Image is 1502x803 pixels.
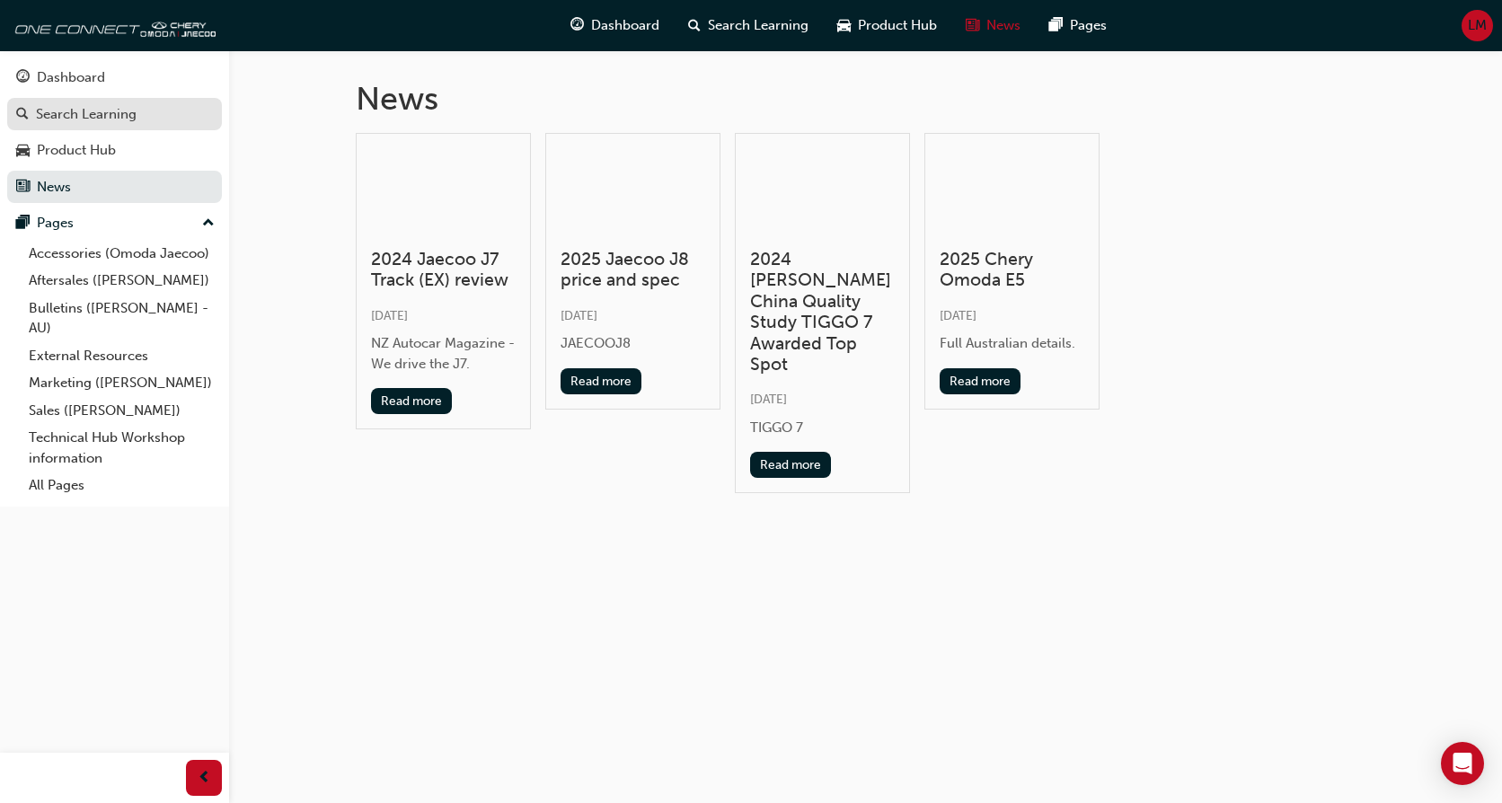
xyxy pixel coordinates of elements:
[37,213,74,234] div: Pages
[36,104,137,125] div: Search Learning
[37,140,116,161] div: Product Hub
[7,207,222,240] button: Pages
[750,452,832,478] button: Read more
[940,249,1084,291] h3: 2025 Chery Omoda E5
[22,424,222,472] a: Technical Hub Workshop information
[966,14,979,37] span: news-icon
[16,143,30,159] span: car-icon
[7,98,222,131] a: Search Learning
[858,15,937,36] span: Product Hub
[37,67,105,88] div: Dashboard
[940,333,1084,354] div: Full Australian details.
[837,14,851,37] span: car-icon
[22,295,222,342] a: Bulletins ([PERSON_NAME] - AU)
[16,216,30,232] span: pages-icon
[198,767,211,790] span: prev-icon
[750,249,895,375] h3: 2024 [PERSON_NAME] China Quality Study TIGGO 7 Awarded Top Spot
[708,15,808,36] span: Search Learning
[1049,14,1063,37] span: pages-icon
[7,57,222,207] button: DashboardSearch LearningProduct HubNews
[9,7,216,43] img: oneconnect
[556,7,674,44] a: guage-iconDashboard
[16,70,30,86] span: guage-icon
[22,240,222,268] a: Accessories (Omoda Jaecoo)
[823,7,951,44] a: car-iconProduct Hub
[7,134,222,167] a: Product Hub
[7,61,222,94] a: Dashboard
[1462,10,1493,41] button: LM
[356,79,1376,119] h1: News
[570,14,584,37] span: guage-icon
[545,133,720,410] a: 2025 Jaecoo J8 price and spec[DATE]JAECOOJ8Read more
[1441,742,1484,785] div: Open Intercom Messenger
[940,308,976,323] span: [DATE]
[561,308,597,323] span: [DATE]
[22,472,222,499] a: All Pages
[1035,7,1121,44] a: pages-iconPages
[674,7,823,44] a: search-iconSearch Learning
[1070,15,1107,36] span: Pages
[750,392,787,407] span: [DATE]
[561,249,705,291] h3: 2025 Jaecoo J8 price and spec
[561,368,642,394] button: Read more
[750,418,895,438] div: TIGGO 7
[22,369,222,397] a: Marketing ([PERSON_NAME])
[1468,15,1487,36] span: LM
[986,15,1020,36] span: News
[371,308,408,323] span: [DATE]
[735,133,910,494] a: 2024 [PERSON_NAME] China Quality Study TIGGO 7 Awarded Top Spot[DATE]TIGGO 7Read more
[22,342,222,370] a: External Resources
[688,14,701,37] span: search-icon
[22,267,222,295] a: Aftersales ([PERSON_NAME])
[202,212,215,235] span: up-icon
[7,171,222,204] a: News
[591,15,659,36] span: Dashboard
[16,107,29,123] span: search-icon
[356,133,531,430] a: 2024 Jaecoo J7 Track (EX) review[DATE]NZ Autocar Magazine - We drive the J7.Read more
[924,133,1100,410] a: 2025 Chery Omoda E5[DATE]Full Australian details.Read more
[22,397,222,425] a: Sales ([PERSON_NAME])
[16,180,30,196] span: news-icon
[371,388,453,414] button: Read more
[561,333,705,354] div: JAECOOJ8
[371,333,516,374] div: NZ Autocar Magazine - We drive the J7.
[940,368,1021,394] button: Read more
[951,7,1035,44] a: news-iconNews
[371,249,516,291] h3: 2024 Jaecoo J7 Track (EX) review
